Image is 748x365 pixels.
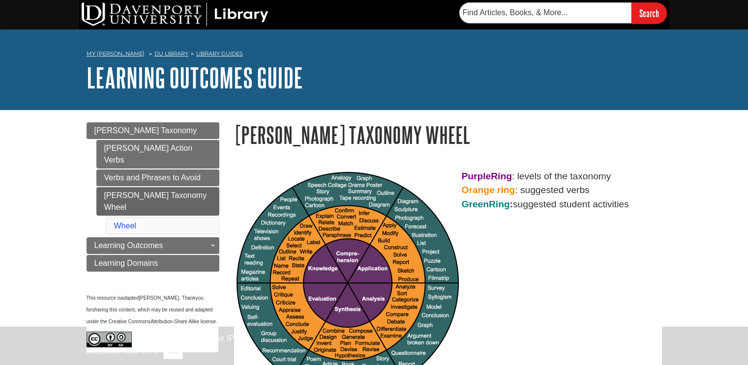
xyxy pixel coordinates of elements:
span: you for [87,295,205,312]
a: Learning Domains [87,255,219,272]
span: Ring [489,199,510,209]
span: sharing this content, which may be reused and adapted under the Creative Commons . [87,307,217,324]
a: Wheel [114,222,136,230]
span: Learning Domains [94,259,158,267]
a: Verbs and Phrases to Avoid [96,169,219,186]
img: DU Library [82,2,269,26]
input: Find Articles, Books, & More... [459,2,631,23]
span: [PERSON_NAME]. Thank [139,295,195,301]
a: My [PERSON_NAME] [87,50,145,58]
span: This resource is [87,295,121,301]
a: DU Library [154,50,188,57]
h1: [PERSON_NAME] Taxonomy Wheel [234,122,662,147]
a: [PERSON_NAME] Taxonomy [87,122,219,139]
a: [PERSON_NAME] Action Verbs [96,140,219,168]
a: Learning Outcomes Guide [87,62,303,93]
form: Searches DU Library's articles, books, and more [459,2,667,24]
span: adapted [121,295,139,301]
p: : levels of the taxonomy : suggested verbs suggested student activities [234,169,662,212]
strong: Ring [491,171,512,181]
a: Library Guides [196,50,243,57]
span: [PERSON_NAME] Taxonomy [94,126,197,135]
span: Green [462,199,489,209]
span: Learning Outcomes [94,241,163,250]
span: Attribution-Share Alike license [150,319,216,324]
strong: Purple [462,171,491,181]
strong: : [462,199,513,209]
a: Learning Outcomes [87,237,219,254]
nav: breadcrumb [87,47,662,63]
div: Guide Page Menu [87,122,219,363]
a: [PERSON_NAME] Taxonomy Wheel [96,187,219,216]
strong: Orange ring [462,185,515,195]
input: Search [631,2,667,24]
